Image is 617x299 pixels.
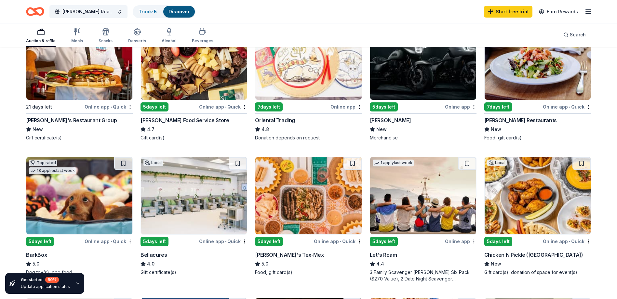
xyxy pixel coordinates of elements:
[558,28,591,41] button: Search
[26,38,56,44] div: Auction & raffle
[370,102,398,111] div: 5 days left
[255,157,361,234] img: Image for Chuy's Tex-Mex
[262,260,268,268] span: 5.0
[373,160,414,166] div: 1 apply last week
[26,103,52,111] div: 21 days left
[26,22,133,141] a: Image for Kenny's Restaurant GroupLocal21 days leftOnline app•Quick[PERSON_NAME]'s Restaurant Gro...
[484,251,583,259] div: Chicken N Pickle ([GEOGRAPHIC_DATA])
[26,22,132,100] img: Image for Kenny's Restaurant Group
[141,135,247,141] div: Gift card(s)
[45,277,59,283] div: 80 %
[29,160,57,166] div: Top rated
[445,237,476,245] div: Online app
[255,102,283,111] div: 7 days left
[26,25,56,47] button: Auction & raffle
[570,31,586,39] span: Search
[85,237,133,245] div: Online app Quick
[111,104,112,110] span: •
[162,38,176,44] div: Alcohol
[370,269,476,282] div: 3 Family Scavenger [PERSON_NAME] Six Pack ($270 Value), 2 Date Night Scavenger [PERSON_NAME] Two ...
[376,125,387,133] span: New
[485,157,591,234] img: Image for Chicken N Pickle (Grand Prairie)
[314,237,362,245] div: Online app Quick
[445,103,476,111] div: Online app
[141,102,168,111] div: 5 days left
[255,269,362,276] div: Food, gift card(s)
[141,22,247,141] a: Image for Gordon Food Service Store5 applieslast week5days leftOnline app•Quick[PERSON_NAME] Food...
[370,157,476,282] a: Image for Let's Roam1 applylast week5days leftOnline appLet's Roam4.43 Family Scavenger [PERSON_N...
[49,5,127,18] button: [PERSON_NAME] Reads One Book Author Lecture
[141,237,168,246] div: 5 days left
[71,25,83,47] button: Meals
[370,135,476,141] div: Merchandise
[484,135,591,141] div: Food, gift card(s)
[255,237,283,246] div: 5 days left
[485,22,591,100] img: Image for Cameron Mitchell Restaurants
[128,38,146,44] div: Desserts
[168,9,190,14] a: Discover
[141,22,247,100] img: Image for Gordon Food Service Store
[21,277,70,283] div: Get started
[21,284,70,289] div: Update application status
[225,239,226,244] span: •
[370,116,411,124] div: [PERSON_NAME]
[487,160,507,166] div: Local
[199,237,247,245] div: Online app Quick
[370,22,476,141] a: Image for Dallas Harley-DavidsonLocal5days leftOnline app[PERSON_NAME]NewMerchandise
[26,157,133,276] a: Image for BarkBoxTop rated18 applieslast week5days leftOnline app•QuickBarkBox5.0Dog toy(s), dog ...
[26,237,54,246] div: 5 days left
[370,237,398,246] div: 5 days left
[491,260,501,268] span: New
[255,116,295,124] div: Oriental Trading
[141,157,247,234] img: Image for Bellacures
[26,116,117,124] div: [PERSON_NAME]'s Restaurant Group
[569,239,570,244] span: •
[162,25,176,47] button: Alcohol
[141,157,247,276] a: Image for BellacuresLocal5days leftOnline app•QuickBellacures4.0Gift certificate(s)
[491,125,501,133] span: New
[26,4,44,19] a: Home
[569,104,570,110] span: •
[147,125,154,133] span: 4.7
[26,135,133,141] div: Gift certificate(s)
[111,239,112,244] span: •
[330,103,362,111] div: Online app
[143,160,163,166] div: Local
[141,251,167,259] div: Bellacures
[543,237,591,245] div: Online app Quick
[26,251,47,259] div: BarkBox
[543,103,591,111] div: Online app Quick
[376,260,384,268] span: 4.4
[370,157,476,234] img: Image for Let's Roam
[255,157,362,276] a: Image for Chuy's Tex-Mex5days leftOnline app•Quick[PERSON_NAME]'s Tex-Mex5.0Food, gift card(s)
[128,25,146,47] button: Desserts
[192,25,213,47] button: Beverages
[484,6,532,18] a: Start free trial
[370,22,476,100] img: Image for Dallas Harley-Davidson
[147,260,154,268] span: 4.0
[62,8,114,16] span: [PERSON_NAME] Reads One Book Author Lecture
[33,260,39,268] span: 5.0
[255,22,361,100] img: Image for Oriental Trading
[71,38,83,44] div: Meals
[484,157,591,276] a: Image for Chicken N Pickle (Grand Prairie)Local5days leftOnline app•QuickChicken N Pickle ([GEOGR...
[484,116,557,124] div: [PERSON_NAME] Restaurants
[192,38,213,44] div: Beverages
[262,125,269,133] span: 4.8
[255,22,362,141] a: Image for Oriental TradingTop rated15 applieslast week7days leftOnline appOriental Trading4.8Dona...
[99,38,113,44] div: Snacks
[29,167,76,174] div: 18 applies last week
[199,103,247,111] div: Online app Quick
[340,239,341,244] span: •
[484,237,512,246] div: 5 days left
[85,103,133,111] div: Online app Quick
[484,102,512,111] div: 7 days left
[535,6,582,18] a: Earn Rewards
[26,157,132,234] img: Image for BarkBox
[225,104,226,110] span: •
[141,116,229,124] div: [PERSON_NAME] Food Service Store
[255,251,324,259] div: [PERSON_NAME]'s Tex-Mex
[33,125,43,133] span: New
[133,5,195,18] button: Track· 5Discover
[484,269,591,276] div: Gift card(s), donation of space for event(s)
